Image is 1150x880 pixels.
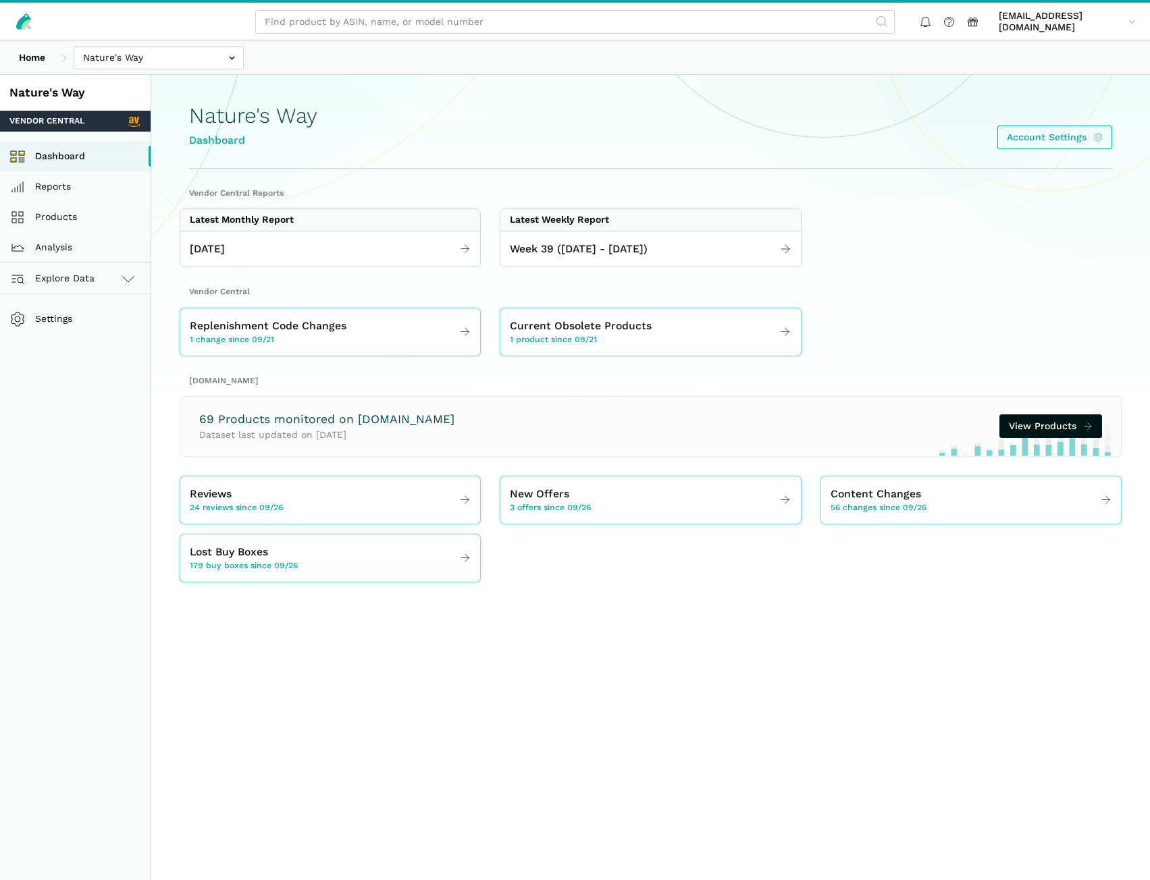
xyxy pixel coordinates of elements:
[199,428,454,442] p: Dataset last updated on [DATE]
[189,188,1112,200] h2: Vendor Central Reports
[14,271,95,287] span: Explore Data
[190,214,294,226] div: Latest Monthly Report
[180,481,480,519] a: Reviews 24 reviews since 09/26
[189,375,1112,387] h2: [DOMAIN_NAME]
[9,115,84,128] span: Vendor Central
[510,486,569,503] span: New Offers
[831,502,926,514] span: 56 changes since 09/26
[510,334,597,346] span: 1 product since 09/21
[190,486,232,503] span: Reviews
[510,214,609,226] div: Latest Weekly Report
[190,502,283,514] span: 24 reviews since 09/26
[180,236,480,263] a: [DATE]
[500,481,800,519] a: New Offers 3 offers since 09/26
[500,236,800,263] a: Week 39 ([DATE] - [DATE])
[189,132,317,149] div: Dashboard
[190,334,274,346] span: 1 change since 09/21
[180,539,480,577] a: Lost Buy Boxes 179 buy boxes since 09/26
[180,313,480,351] a: Replenishment Code Changes 1 change since 09/21
[190,560,298,572] span: 179 buy boxes since 09/26
[831,486,921,503] span: Content Changes
[510,502,591,514] span: 3 offers since 09/26
[500,313,800,351] a: Current Obsolete Products 1 product since 09/21
[74,46,244,70] input: Nature's Way
[999,10,1124,34] span: [EMAIL_ADDRESS][DOMAIN_NAME]
[821,481,1121,519] a: Content Changes 56 changes since 09/26
[189,104,317,128] h1: Nature's Way
[1009,419,1076,433] span: View Products
[190,544,268,561] span: Lost Buy Boxes
[189,286,1112,298] h2: Vendor Central
[9,84,141,101] div: Nature's Way
[999,414,1103,438] a: View Products
[190,318,346,335] span: Replenishment Code Changes
[510,318,652,335] span: Current Obsolete Products
[9,46,55,70] a: Home
[510,241,648,258] span: Week 39 ([DATE] - [DATE])
[199,411,454,428] h3: 69 Products monitored on [DOMAIN_NAME]
[190,241,225,258] span: [DATE]
[255,10,895,34] input: Find product by ASIN, name, or model number
[997,126,1113,149] a: Account Settings
[994,7,1141,36] a: [EMAIL_ADDRESS][DOMAIN_NAME]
